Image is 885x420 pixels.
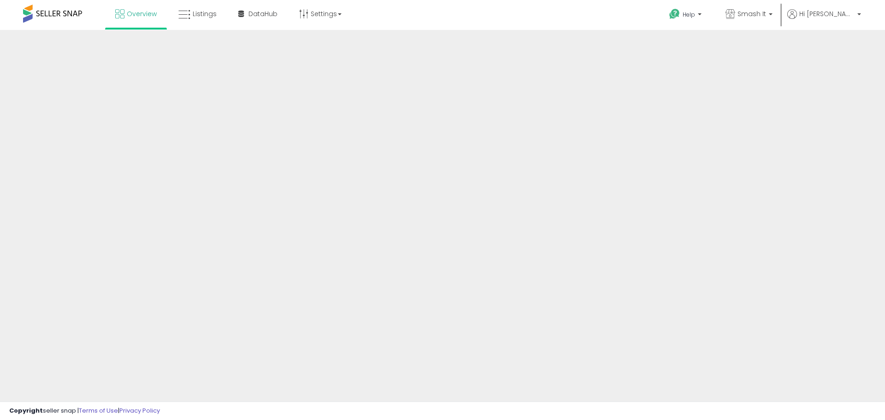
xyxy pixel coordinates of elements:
a: Terms of Use [79,406,118,415]
span: Listings [193,9,217,18]
a: Hi [PERSON_NAME] [787,9,861,30]
a: Help [662,1,711,30]
span: Smash It [737,9,766,18]
span: Hi [PERSON_NAME] [799,9,855,18]
span: Help [683,11,695,18]
div: seller snap | | [9,407,160,415]
i: Get Help [669,8,680,20]
span: Overview [127,9,157,18]
a: Privacy Policy [119,406,160,415]
strong: Copyright [9,406,43,415]
span: DataHub [248,9,277,18]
